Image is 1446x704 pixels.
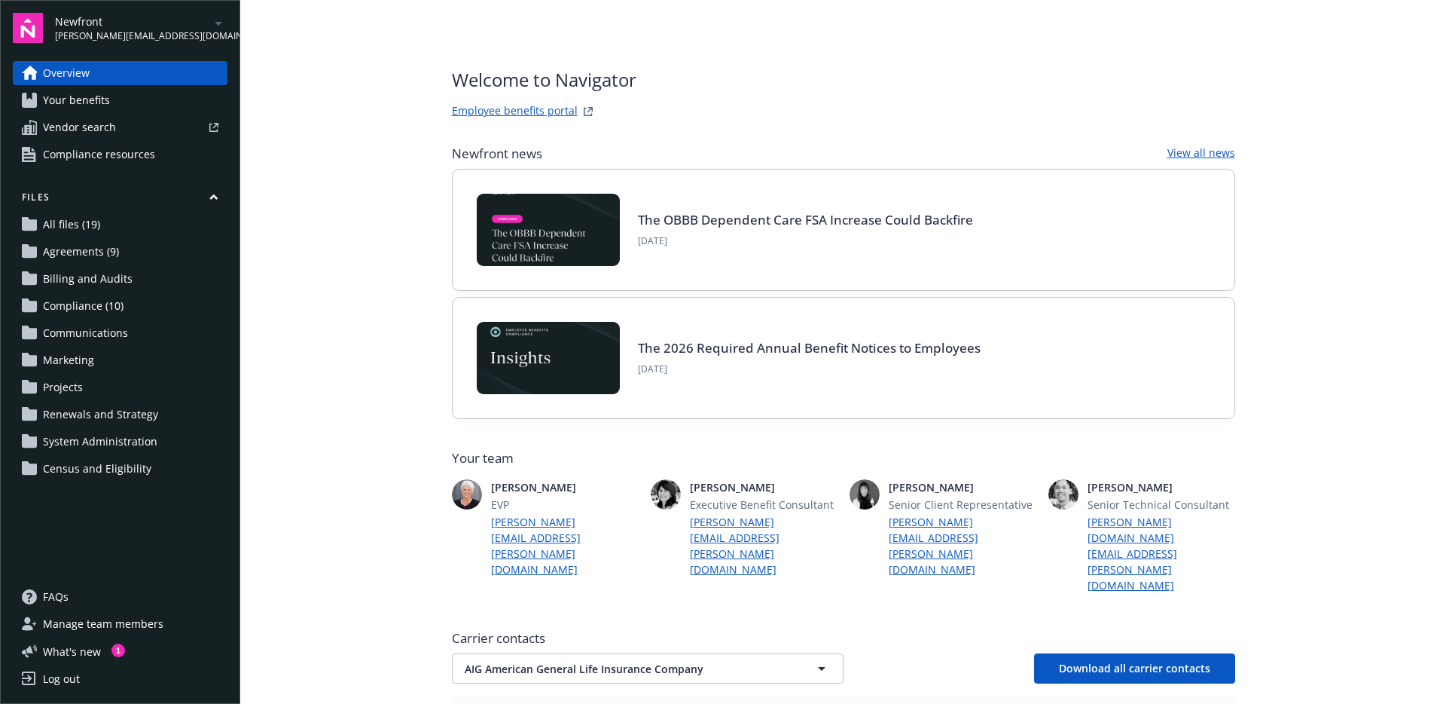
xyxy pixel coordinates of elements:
[491,497,639,513] span: EVP
[452,145,542,163] span: Newfront news
[465,661,778,677] span: AIG American General Life Insurance Company
[43,348,94,372] span: Marketing
[638,234,973,248] span: [DATE]
[43,88,110,112] span: Your benefits
[452,629,1235,647] span: Carrier contacts
[889,497,1036,513] span: Senior Client Representative
[13,13,43,43] img: navigator-logo.svg
[43,430,157,454] span: System Administration
[491,479,639,495] span: [PERSON_NAME]
[13,191,227,210] button: Files
[477,322,620,394] img: Card Image - EB Compliance Insights.png
[690,514,837,577] a: [PERSON_NAME][EMAIL_ADDRESS][PERSON_NAME][DOMAIN_NAME]
[1059,661,1210,675] span: Download all carrier contacts
[13,375,227,399] a: Projects
[1167,145,1235,163] a: View all news
[452,103,578,121] a: Employee benefits portal
[690,497,837,513] span: Executive Benefit Consultant
[1088,479,1235,495] span: [PERSON_NAME]
[13,644,125,660] button: What's new1
[13,88,227,112] a: Your benefits
[651,479,681,510] img: photo
[111,644,125,657] div: 1
[43,321,128,345] span: Communications
[638,339,981,357] a: The 2026 Required Annual Benefit Notices to Employees
[43,294,124,318] span: Compliance (10)
[43,457,151,481] span: Census and Eligibility
[452,653,843,684] button: AIG American General Life Insurance Company
[43,375,83,399] span: Projects
[43,240,119,264] span: Agreements (9)
[209,14,227,32] a: arrowDropDown
[13,142,227,167] a: Compliance resources
[477,194,620,266] img: BLOG-Card Image - Compliance - OBBB Dep Care FSA - 08-01-25.jpg
[43,612,163,636] span: Manage team members
[43,644,101,660] span: What ' s new
[13,294,227,318] a: Compliance (10)
[43,115,116,139] span: Vendor search
[638,211,973,228] a: The OBBB Dependent Care FSA Increase Could Backfire
[491,514,639,577] a: [PERSON_NAME][EMAIL_ADDRESS][PERSON_NAME][DOMAIN_NAME]
[13,61,227,85] a: Overview
[13,585,227,609] a: FAQs
[13,321,227,345] a: Communications
[55,29,209,43] span: [PERSON_NAME][EMAIL_ADDRESS][DOMAIN_NAME]
[452,479,482,510] img: photo
[13,267,227,291] a: Billing and Audits
[1088,497,1235,513] span: Senior Technical Consultant
[850,479,880,510] img: photo
[43,403,158,427] span: Renewals and Strategy
[1088,514,1235,593] a: [PERSON_NAME][DOMAIN_NAME][EMAIL_ADDRESS][PERSON_NAME][DOMAIN_NAME]
[889,514,1036,577] a: [PERSON_NAME][EMAIL_ADDRESS][PERSON_NAME][DOMAIN_NAME]
[43,142,155,167] span: Compliance resources
[43,61,90,85] span: Overview
[452,449,1235,467] span: Your team
[43,267,133,291] span: Billing and Audits
[889,479,1036,495] span: [PERSON_NAME]
[43,667,80,691] div: Log out
[13,348,227,372] a: Marketing
[13,403,227,427] a: Renewals and Strategy
[13,115,227,139] a: Vendor search
[13,457,227,481] a: Census and Eligibility
[452,66,636,93] span: Welcome to Navigator
[55,13,227,43] button: Newfront[PERSON_NAME][EMAIL_ADDRESS][DOMAIN_NAME]arrowDropDown
[579,103,597,121] a: striveWebsite
[13,612,227,636] a: Manage team members
[43,213,100,237] span: All files (19)
[55,14,209,29] span: Newfront
[690,479,837,495] span: [PERSON_NAME]
[13,213,227,237] a: All files (19)
[13,430,227,454] a: System Administration
[1048,479,1078,510] img: photo
[638,363,981,376] span: [DATE]
[1034,653,1235,684] button: Download all carrier contacts
[13,240,227,264] a: Agreements (9)
[43,585,69,609] span: FAQs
